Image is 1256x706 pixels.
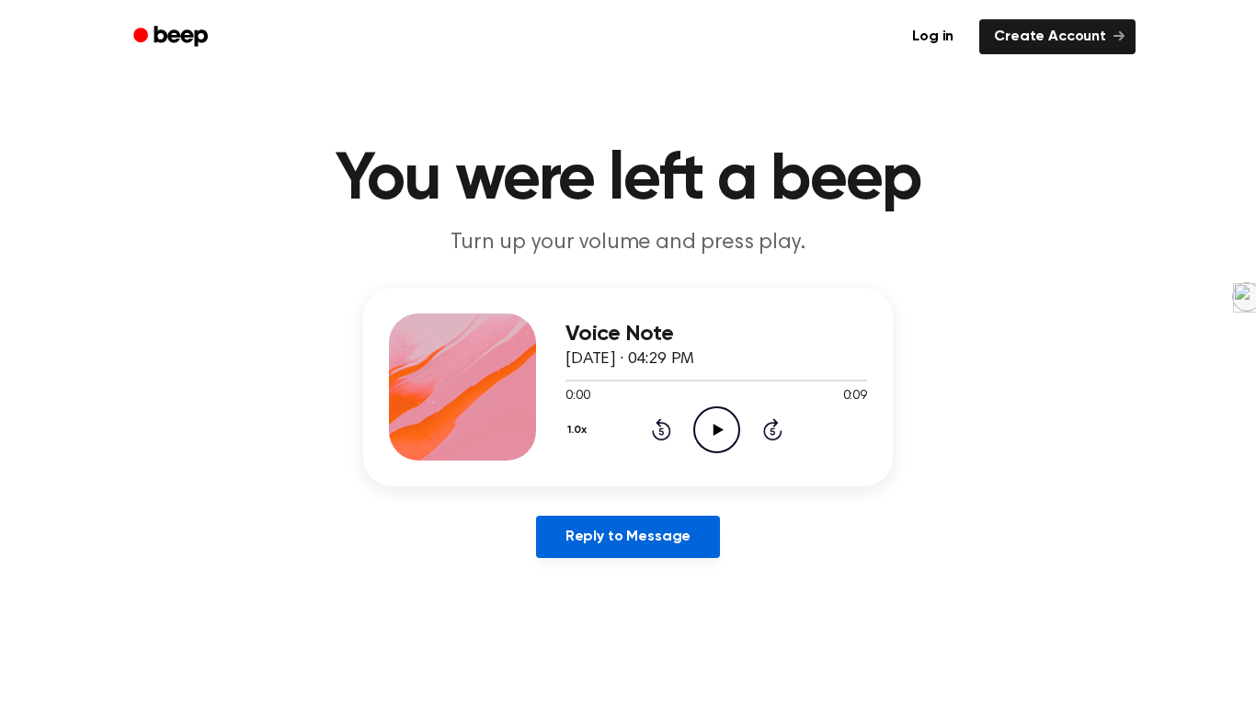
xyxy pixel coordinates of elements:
p: Turn up your volume and press play. [275,228,981,258]
span: 0:09 [843,387,867,406]
a: Create Account [979,19,1136,54]
button: 1.0x [565,415,594,446]
a: Beep [120,19,224,55]
a: Reply to Message [536,516,720,558]
h1: You were left a beep [157,147,1099,213]
span: 0:00 [565,387,589,406]
span: [DATE] · 04:29 PM [565,351,694,368]
h3: Voice Note [565,322,867,347]
a: Log in [897,19,968,54]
